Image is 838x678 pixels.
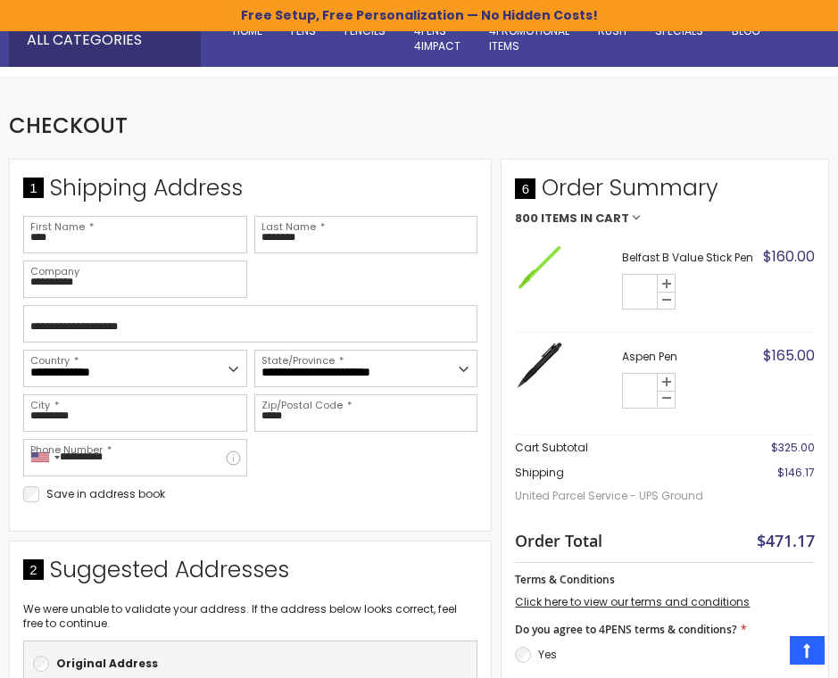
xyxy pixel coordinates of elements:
strong: Order Total [515,527,602,551]
b: Original Address [56,656,158,671]
span: $165.00 [763,344,815,365]
a: Rush [584,13,641,49]
a: 4Pens4impact [400,13,475,63]
img: Aspen-Black [515,341,564,390]
a: Blog [718,13,775,49]
div: All Categories [9,13,201,67]
p: We were unable to validate your address. If the address below looks correct, feel free to continue. [23,602,477,631]
div: United States: +1 [24,440,65,475]
strong: Belfast B Value Stick Pen [622,251,757,265]
span: Checkout [9,111,128,140]
a: Home [219,13,277,49]
div: Shipping Address [23,173,477,212]
div: Suggested Addresses [23,555,477,594]
span: United Parcel Service - UPS Ground [515,480,724,512]
span: $325.00 [771,440,815,455]
span: $471.17 [757,530,815,551]
span: 800 [515,212,538,225]
span: Save in address book [46,486,165,501]
a: Pencils [330,13,400,49]
span: Shipping [515,465,564,480]
a: Specials [641,13,718,49]
span: Order Summary [515,173,815,212]
span: 4Pens 4impact [414,23,460,53]
a: 4PROMOTIONALITEMS [475,13,584,63]
span: 4PROMOTIONAL ITEMS [489,23,569,53]
a: Pens [277,13,330,49]
img: Belfast B Value Stick Pen-Lime Green [515,243,564,292]
th: Cart Subtotal [515,434,724,460]
span: Items in Cart [541,212,629,225]
span: $146.17 [777,465,815,480]
strong: Aspen Pen [622,349,721,363]
span: $160.00 [763,246,815,267]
